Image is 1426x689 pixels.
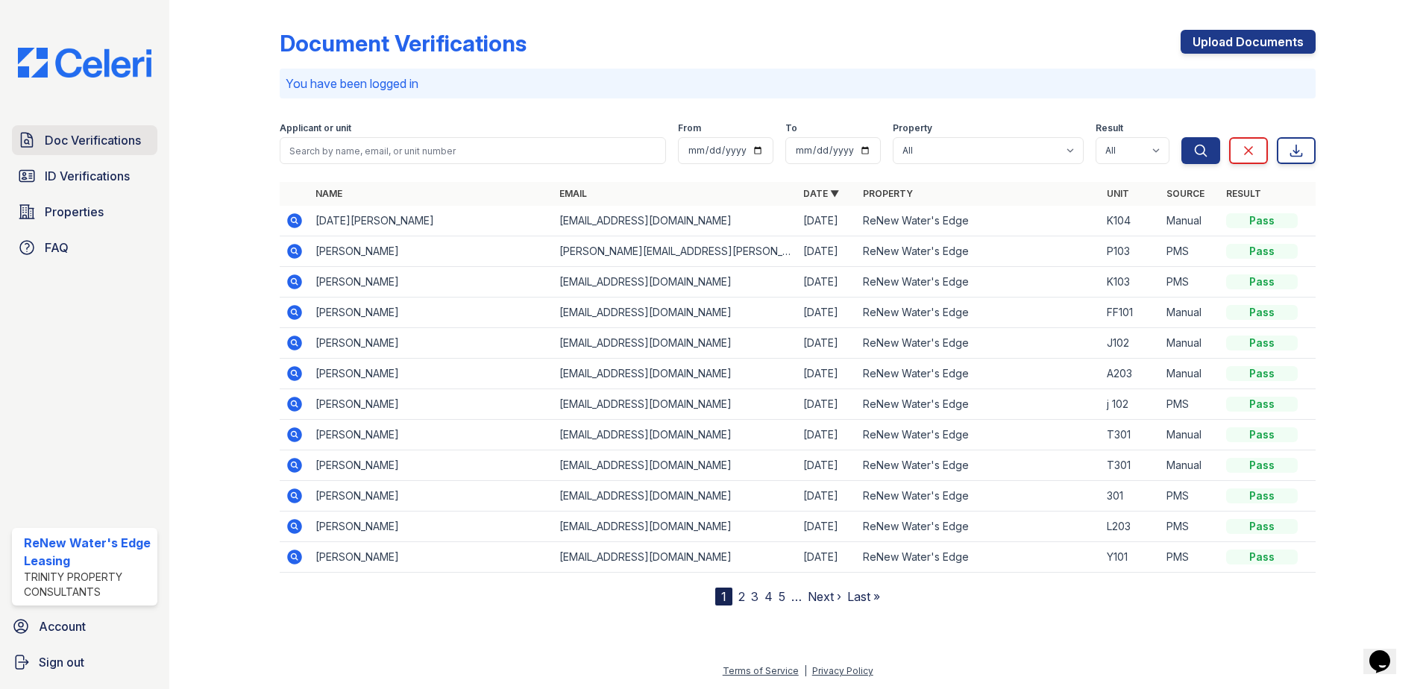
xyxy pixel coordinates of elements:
[45,239,69,257] span: FAQ
[559,188,587,199] a: Email
[24,570,151,600] div: Trinity Property Consultants
[803,188,839,199] a: Date ▼
[6,647,163,677] button: Sign out
[1160,542,1220,573] td: PMS
[1160,267,1220,298] td: PMS
[310,206,553,236] td: [DATE][PERSON_NAME]
[1226,519,1298,534] div: Pass
[310,512,553,542] td: [PERSON_NAME]
[857,450,1101,481] td: ReNew Water's Edge
[310,267,553,298] td: [PERSON_NAME]
[1226,427,1298,442] div: Pass
[45,167,130,185] span: ID Verifications
[310,236,553,267] td: [PERSON_NAME]
[791,588,802,605] span: …
[857,236,1101,267] td: ReNew Water's Edge
[738,589,745,604] a: 2
[45,203,104,221] span: Properties
[45,131,141,149] span: Doc Verifications
[1166,188,1204,199] a: Source
[310,542,553,573] td: [PERSON_NAME]
[12,125,157,155] a: Doc Verifications
[6,48,163,78] img: CE_Logo_Blue-a8612792a0a2168367f1c8372b55b34899dd931a85d93a1a3d3e32e68fde9ad4.png
[1226,488,1298,503] div: Pass
[1226,336,1298,350] div: Pass
[1363,629,1411,674] iframe: chat widget
[553,450,797,481] td: [EMAIL_ADDRESS][DOMAIN_NAME]
[310,481,553,512] td: [PERSON_NAME]
[1101,420,1160,450] td: T301
[797,236,857,267] td: [DATE]
[1181,30,1316,54] a: Upload Documents
[310,420,553,450] td: [PERSON_NAME]
[6,611,163,641] a: Account
[1101,450,1160,481] td: T301
[678,122,701,134] label: From
[553,236,797,267] td: [PERSON_NAME][EMAIL_ADDRESS][PERSON_NAME][DOMAIN_NAME]
[553,542,797,573] td: [EMAIL_ADDRESS][DOMAIN_NAME]
[310,359,553,389] td: [PERSON_NAME]
[1160,236,1220,267] td: PMS
[1101,542,1160,573] td: Y101
[12,233,157,262] a: FAQ
[857,206,1101,236] td: ReNew Water's Edge
[310,389,553,420] td: [PERSON_NAME]
[863,188,913,199] a: Property
[1160,298,1220,328] td: Manual
[280,30,527,57] div: Document Verifications
[1101,206,1160,236] td: K104
[1226,274,1298,289] div: Pass
[310,298,553,328] td: [PERSON_NAME]
[280,137,666,164] input: Search by name, email, or unit number
[1226,458,1298,473] div: Pass
[553,359,797,389] td: [EMAIL_ADDRESS][DOMAIN_NAME]
[553,512,797,542] td: [EMAIL_ADDRESS][DOMAIN_NAME]
[857,420,1101,450] td: ReNew Water's Edge
[1226,244,1298,259] div: Pass
[893,122,932,134] label: Property
[1226,397,1298,412] div: Pass
[286,75,1310,92] p: You have been logged in
[764,589,773,604] a: 4
[1101,481,1160,512] td: 301
[797,450,857,481] td: [DATE]
[804,665,807,676] div: |
[715,588,732,605] div: 1
[553,481,797,512] td: [EMAIL_ADDRESS][DOMAIN_NAME]
[12,197,157,227] a: Properties
[857,481,1101,512] td: ReNew Water's Edge
[785,122,797,134] label: To
[797,512,857,542] td: [DATE]
[847,589,880,604] a: Last »
[808,589,841,604] a: Next ›
[797,267,857,298] td: [DATE]
[39,653,84,671] span: Sign out
[797,328,857,359] td: [DATE]
[779,589,785,604] a: 5
[1107,188,1129,199] a: Unit
[1101,298,1160,328] td: FF101
[723,665,799,676] a: Terms of Service
[1160,328,1220,359] td: Manual
[315,188,342,199] a: Name
[1160,359,1220,389] td: Manual
[797,389,857,420] td: [DATE]
[280,122,351,134] label: Applicant or unit
[857,267,1101,298] td: ReNew Water's Edge
[1226,213,1298,228] div: Pass
[857,512,1101,542] td: ReNew Water's Edge
[1226,188,1261,199] a: Result
[1160,206,1220,236] td: Manual
[39,617,86,635] span: Account
[1226,550,1298,564] div: Pass
[1160,481,1220,512] td: PMS
[553,298,797,328] td: [EMAIL_ADDRESS][DOMAIN_NAME]
[812,665,873,676] a: Privacy Policy
[1101,236,1160,267] td: P103
[1160,450,1220,481] td: Manual
[797,206,857,236] td: [DATE]
[797,359,857,389] td: [DATE]
[1160,512,1220,542] td: PMS
[553,206,797,236] td: [EMAIL_ADDRESS][DOMAIN_NAME]
[1101,359,1160,389] td: A203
